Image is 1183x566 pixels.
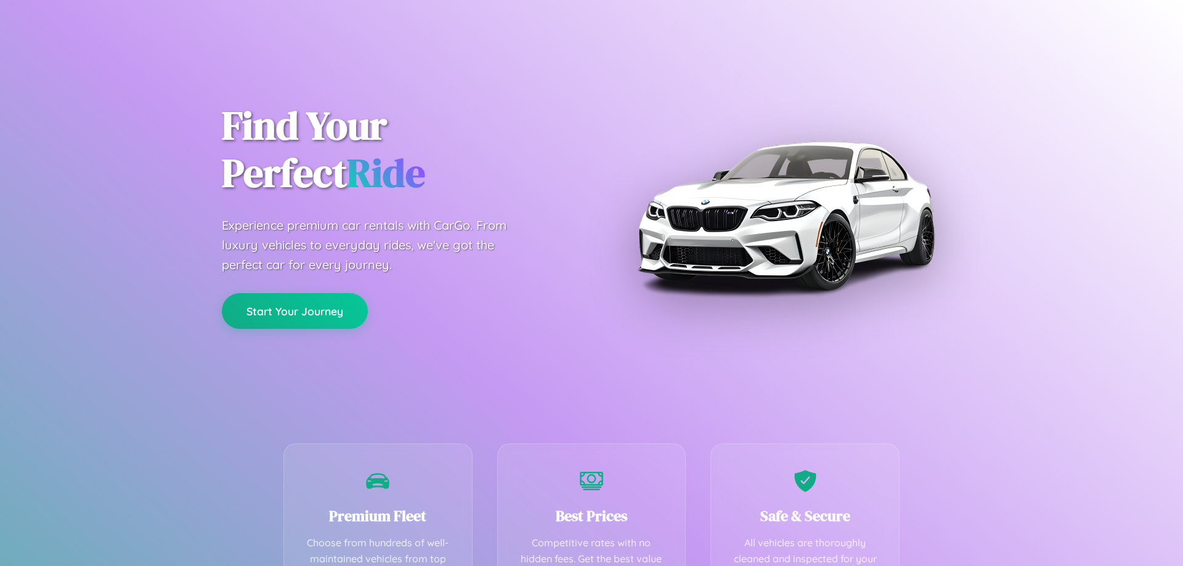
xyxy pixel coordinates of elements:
[632,62,940,370] img: Premium BMW car rental vehicle
[222,293,368,329] button: Start Your Journey
[222,102,573,197] h1: Find Your Perfect
[347,146,425,200] span: Ride
[222,216,530,275] p: Experience premium car rentals with CarGo. From luxury vehicles to everyday rides, we've got the ...
[303,506,453,526] h3: Premium Fleet
[730,506,880,526] h3: Safe & Secure
[516,506,667,526] h3: Best Prices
